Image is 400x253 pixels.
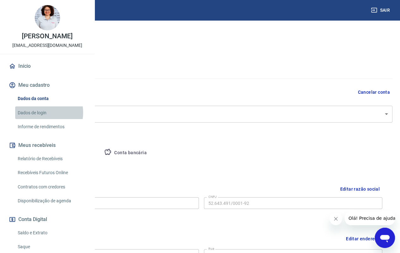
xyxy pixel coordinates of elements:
[35,5,60,30] img: 2395eafb-08fa-4d35-a3d6-2d8ed52fc1b1.jpeg
[15,226,87,239] a: Saldo e Extrato
[370,4,392,16] button: Sair
[375,228,395,248] iframe: Botão para abrir a janela de mensagens
[15,180,87,193] a: Contratos com credores
[15,166,87,179] a: Recebíveis Futuros Online
[343,231,382,247] button: Editar endereço
[15,152,87,165] a: Relatório de Recebíveis
[329,212,342,225] iframe: Fechar mensagem
[8,78,87,92] button: Meu cadastro
[12,42,82,49] p: [EMAIL_ADDRESS][DOMAIN_NAME]
[15,120,87,133] a: Informe de rendimentos
[22,33,72,40] p: [PERSON_NAME]
[15,194,87,207] a: Disponibilização de agenda
[4,4,53,9] span: Olá! Precisa de ajuda?
[208,194,217,199] label: CNPJ
[10,106,392,123] div: Otica Vila Prudente LTDA
[345,211,395,225] iframe: Mensagem da empresa
[10,58,392,68] h5: Dados cadastrais
[8,59,87,73] a: Início
[355,86,392,98] button: Cancelar conta
[15,92,87,105] a: Dados da conta
[337,183,382,195] button: Editar razão social
[208,246,214,251] label: Rua
[99,145,152,161] button: Conta bancária
[15,106,87,119] a: Dados de login
[8,138,87,152] button: Meus recebíveis
[8,212,87,226] button: Conta Digital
